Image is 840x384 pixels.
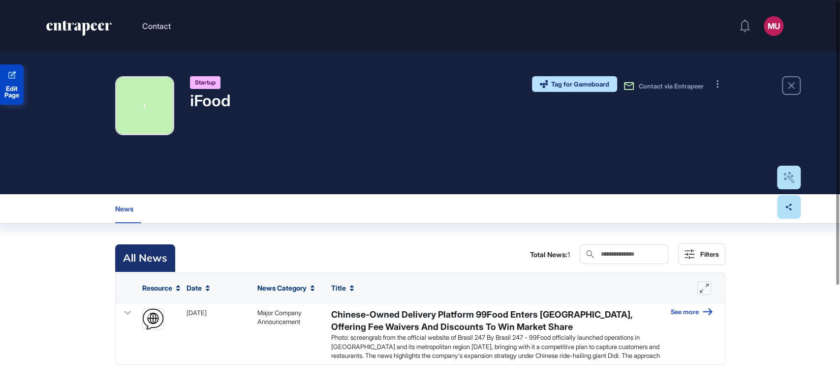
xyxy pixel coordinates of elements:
[144,101,146,111] div: I
[697,281,711,295] button: Expand list
[190,76,220,89] div: Startup
[257,284,307,292] span: News Category
[257,308,321,326] div: Major Company Announcement
[331,333,661,359] div: Photo: screengrab from the official website of Brasil 247 By Brasil 247 - 99Food officially launc...
[567,250,570,259] span: 1
[45,21,113,39] a: entrapeer-logo
[639,82,704,90] span: Contact via Entrapeer
[331,284,346,292] span: Title
[678,243,725,265] button: Filters
[142,20,171,32] button: Contact
[671,308,713,359] a: See more
[331,308,661,333] div: Chinese-Owned Delivery Platform 99Food Enters [GEOGRAPHIC_DATA], Offering Fee Waivers And Discoun...
[551,81,609,88] span: Tag for Gameboard
[142,284,172,292] span: Resource
[187,308,207,317] div: [DATE]
[764,16,783,36] button: MU
[190,91,231,110] h4: iFood
[115,205,133,213] span: News
[123,250,167,266] span: All News
[115,194,141,223] button: News
[530,250,567,259] b: Total News:
[623,80,704,92] button: Contact via Entrapeer
[700,250,719,258] div: Filters
[187,284,202,292] span: Date
[142,308,164,330] img: www.globaltimes.cn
